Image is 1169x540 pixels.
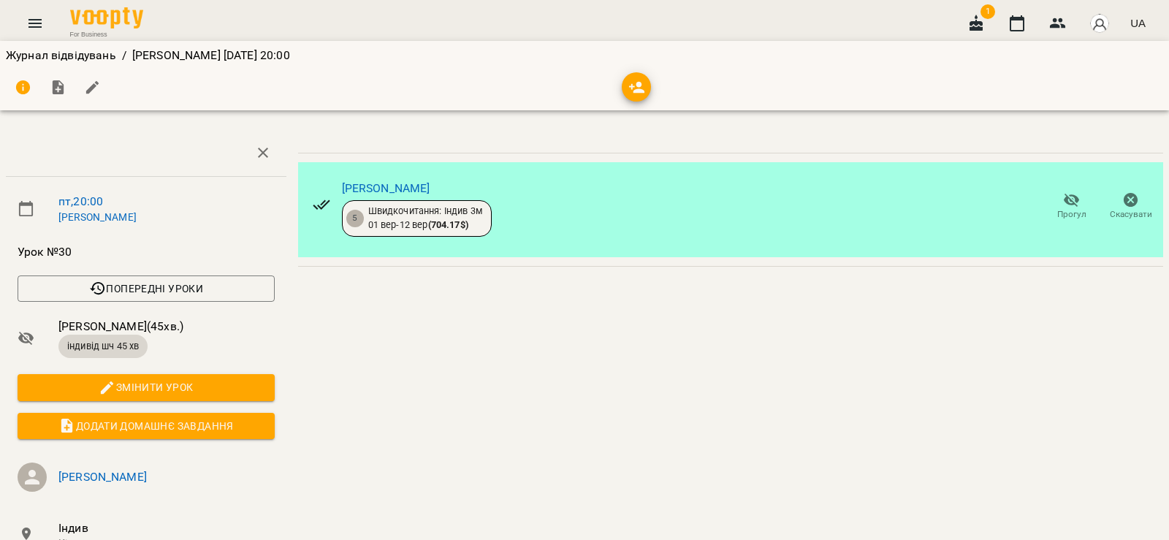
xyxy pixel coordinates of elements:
button: Попередні уроки [18,275,275,302]
a: [PERSON_NAME] [58,211,137,223]
span: [PERSON_NAME] ( 45 хв. ) [58,318,275,335]
span: For Business [70,30,143,39]
span: Змінити урок [29,379,263,396]
button: Menu [18,6,53,41]
img: avatar_s.png [1089,13,1110,34]
span: індивід шч 45 хв [58,340,148,353]
nav: breadcrumb [6,47,1163,64]
button: Прогул [1042,186,1101,227]
span: 1 [980,4,995,19]
a: пт , 20:00 [58,194,103,208]
button: Скасувати [1101,186,1160,227]
button: Додати домашнє завдання [18,413,275,439]
span: Попередні уроки [29,280,263,297]
button: Змінити урок [18,374,275,400]
span: Урок №30 [18,243,275,261]
span: Індив [58,520,275,537]
div: 5 [346,210,364,227]
p: [PERSON_NAME] [DATE] 20:00 [132,47,290,64]
span: Прогул [1057,208,1086,221]
span: UA [1130,15,1146,31]
b: ( 704.17 $ ) [428,219,468,230]
img: Voopty Logo [70,7,143,28]
button: UA [1124,9,1151,37]
div: Швидкочитання: Індив 3м 01 вер - 12 вер [368,205,482,232]
span: Скасувати [1110,208,1152,221]
a: [PERSON_NAME] [342,181,430,195]
a: Журнал відвідувань [6,48,116,62]
span: Додати домашнє завдання [29,417,263,435]
li: / [122,47,126,64]
a: [PERSON_NAME] [58,470,147,484]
